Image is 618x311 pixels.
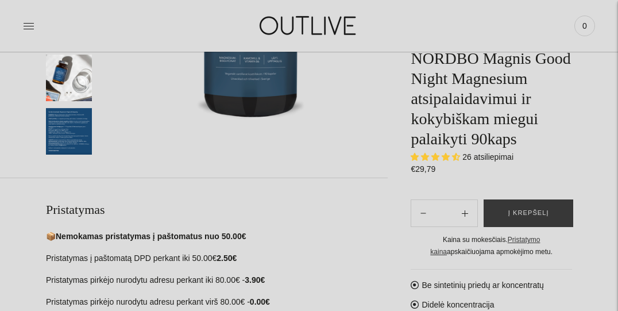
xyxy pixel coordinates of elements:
strong: 0.00€ [250,297,270,306]
span: 0 [577,18,593,34]
p: Pristatymas pirkėjo nurodytu adresu perkant iki 80.00€ - [46,274,388,287]
div: Kaina su mokesčiais. apskaičiuojama apmokėjimo metu. [411,235,572,258]
input: Product quantity [435,205,453,222]
span: 4.65 stars [411,152,462,162]
button: Į krepšelį [484,200,573,228]
p: 📦 [46,230,388,244]
strong: Nemokamas pristatymas į paštomatus nuo 50.00€ [56,232,246,241]
span: Į krepšelį [508,208,549,220]
span: 26 atsiliepimai [462,152,513,162]
h1: NORDBO Magnis Good Night Magnesium atsipalaidavimui ir kokybiškam miegui palaikyti 90kaps [411,48,572,149]
p: Pristatymas pirkėjo nurodytu adresu perkant virš 80.00€ - [46,295,388,309]
p: Pristatymas į paštomatą DPD perkant iki 50.00€ [46,252,388,266]
span: €29,79 [411,165,435,174]
img: OUTLIVE [237,6,381,45]
strong: 3.90€ [245,275,265,285]
button: Add product quantity [411,200,435,228]
button: Subtract product quantity [453,200,477,228]
button: Translation missing: en.general.accessibility.image_thumbail [46,55,92,101]
a: 0 [574,13,595,39]
h2: Pristatymas [46,201,388,218]
strong: 2.50€ [217,254,237,263]
button: Translation missing: en.general.accessibility.image_thumbail [46,108,92,155]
